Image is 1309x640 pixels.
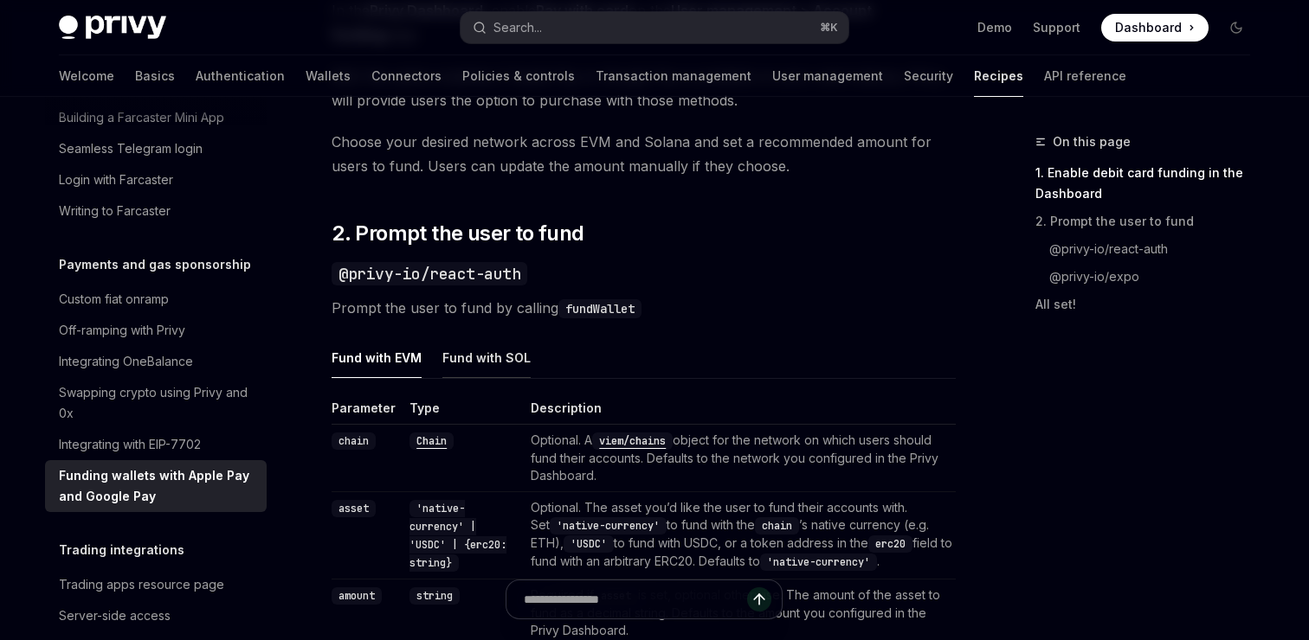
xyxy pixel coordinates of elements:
[1049,263,1264,291] a: @privy-io/expo
[59,170,173,190] div: Login with Farcaster
[45,460,267,512] a: Funding wallets with Apple Pay and Google Pay
[59,382,256,424] div: Swapping crypto using Privy and 0x
[1222,14,1250,42] button: Toggle dark mode
[904,55,953,97] a: Security
[772,55,883,97] a: User management
[332,500,376,517] code: asset
[1049,235,1264,263] a: @privy-io/react-auth
[45,133,267,164] a: Seamless Telegram login
[592,432,673,447] a: viem/chains
[1101,14,1209,42] a: Dashboard
[135,55,175,97] a: Basics
[332,130,956,178] span: Choose your desired network across EVM and Solana and set a recommended amount for users to fund....
[442,337,531,378] button: Fund with SOL
[1035,159,1264,208] a: 1. Enable debit card funding in the Dashboard
[409,500,506,572] code: 'native-currency' | 'USDC' | {erc20: string}
[371,55,442,97] a: Connectors
[868,535,912,553] code: erc20
[59,605,171,626] div: Server-side access
[1033,19,1080,36] a: Support
[332,432,376,450] code: chain
[59,574,224,595] div: Trading apps resource page
[45,377,267,429] a: Swapping crypto using Privy and 0x
[332,296,956,320] span: Prompt the user to fund by calling
[409,432,454,447] a: Chain
[1035,291,1264,318] a: All set!
[977,19,1012,36] a: Demo
[820,21,838,35] span: ⌘ K
[45,284,267,315] a: Custom fiat onramp
[760,554,877,571] code: 'native-currency'
[596,55,751,97] a: Transaction management
[403,400,524,425] th: Type
[59,254,251,275] h5: Payments and gas sponsorship
[59,16,166,40] img: dark logo
[592,432,673,450] code: viem/chains
[59,138,203,159] div: Seamless Telegram login
[59,201,171,221] div: Writing to Farcaster
[332,337,422,378] button: Fund with EVM
[59,434,201,455] div: Integrating with EIP-7702
[332,400,403,425] th: Parameter
[45,195,267,227] a: Writing to Farcaster
[1044,55,1126,97] a: API reference
[306,55,351,97] a: Wallets
[59,55,114,97] a: Welcome
[1035,208,1264,235] a: 2. Prompt the user to fund
[45,346,267,377] a: Integrating OneBalance
[524,425,956,492] td: Optional. A object for the network on which users should fund their accounts. Defaults to the net...
[755,517,799,534] code: chain
[524,400,956,425] th: Description
[1053,131,1131,152] span: On this page
[1115,19,1182,36] span: Dashboard
[332,262,527,285] code: @privy-io/react-auth
[461,12,848,43] button: Search...⌘K
[558,299,642,318] code: fundWallet
[747,587,771,611] button: Send message
[564,535,614,553] code: 'USDC'
[45,429,267,460] a: Integrating with EIP-7702
[462,55,575,97] a: Policies & controls
[45,164,267,195] a: Login with Farcaster
[59,320,185,341] div: Off-ramping with Privy
[332,220,584,247] span: 2. Prompt the user to fund
[196,55,285,97] a: Authentication
[59,351,193,372] div: Integrating OneBalance
[974,55,1023,97] a: Recipes
[45,569,267,600] a: Trading apps resource page
[59,289,169,310] div: Custom fiat onramp
[59,465,256,507] div: Funding wallets with Apple Pay and Google Pay
[409,432,454,450] code: Chain
[45,315,267,346] a: Off-ramping with Privy
[524,492,956,579] td: Optional. The asset you’d like the user to fund their accounts with. Set to fund with the ’s nati...
[59,540,184,560] h5: Trading integrations
[550,517,667,534] code: 'native-currency'
[45,600,267,631] a: Server-side access
[493,17,542,38] div: Search...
